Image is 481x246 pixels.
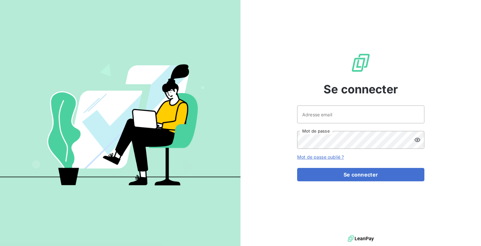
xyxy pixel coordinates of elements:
a: Mot de passe oublié ? [297,154,344,160]
span: Se connecter [324,81,398,98]
input: placeholder [297,105,424,123]
button: Se connecter [297,168,424,181]
img: logo [348,234,374,243]
img: Logo LeanPay [351,53,371,73]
